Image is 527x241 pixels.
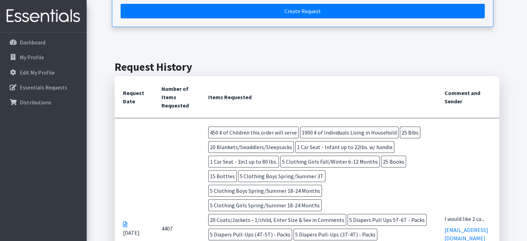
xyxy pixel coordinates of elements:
p: My Profile [20,54,44,61]
span: 5 Clothing Girls Spring/Summer 18-24 Months [208,199,322,211]
span: 20 Coats/Jackets - 1/child, Enter Size & Sex in Comments [208,214,346,226]
a: Create a request by quantity [121,4,485,18]
span: 1 Car Seat - 3in1 up to 80 lbs. [208,156,279,167]
th: Items Requested [200,76,437,118]
span: 5 Clothing Girls Fall/Winter 6-12 Months [280,156,380,167]
h2: Request History [115,60,499,74]
span: 5 Clothing Boys Spring/Summer 18-24 Months [208,185,322,197]
th: Request Date [115,76,153,118]
span: 5 Diapers Pull Ups 5T-6T - Packs [348,214,427,226]
span: 15 Bottles [208,170,237,182]
span: 1 Car Seat - Infant up to 22lbs. w/ handle [295,141,394,153]
img: HumanEssentials [3,5,84,28]
span: 5 Diapers Pull-Ups (3T-4T) - Packs [293,229,377,240]
span: 5 Diapers Pull-Ups (4T-5T) - Packs [208,229,292,240]
th: Comment and Sender [436,76,499,118]
span: 20 Blankets/Swaddlers/Sleepsacks [208,141,294,153]
a: Edit My Profile [3,66,84,79]
p: Essentials Requests [20,84,67,91]
span: 5 Clothing Boys Spring/Summer 3T [238,170,325,182]
span: 25 Books [381,156,406,167]
p: Edit My Profile [20,69,55,76]
div: I would like 2 ca... [445,215,491,223]
p: Dashboard [20,39,45,46]
a: Dashboard [3,35,84,49]
p: Distributions [20,99,51,106]
th: Number of Items Requested [153,76,200,118]
a: Distributions [3,95,84,109]
span: 450 # of Children this order will serve [208,127,299,138]
span: 1900 # of Individuals Living in Household [300,127,398,138]
span: 25 Bibs [400,127,420,138]
a: My Profile [3,50,84,64]
a: Essentials Requests [3,80,84,94]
